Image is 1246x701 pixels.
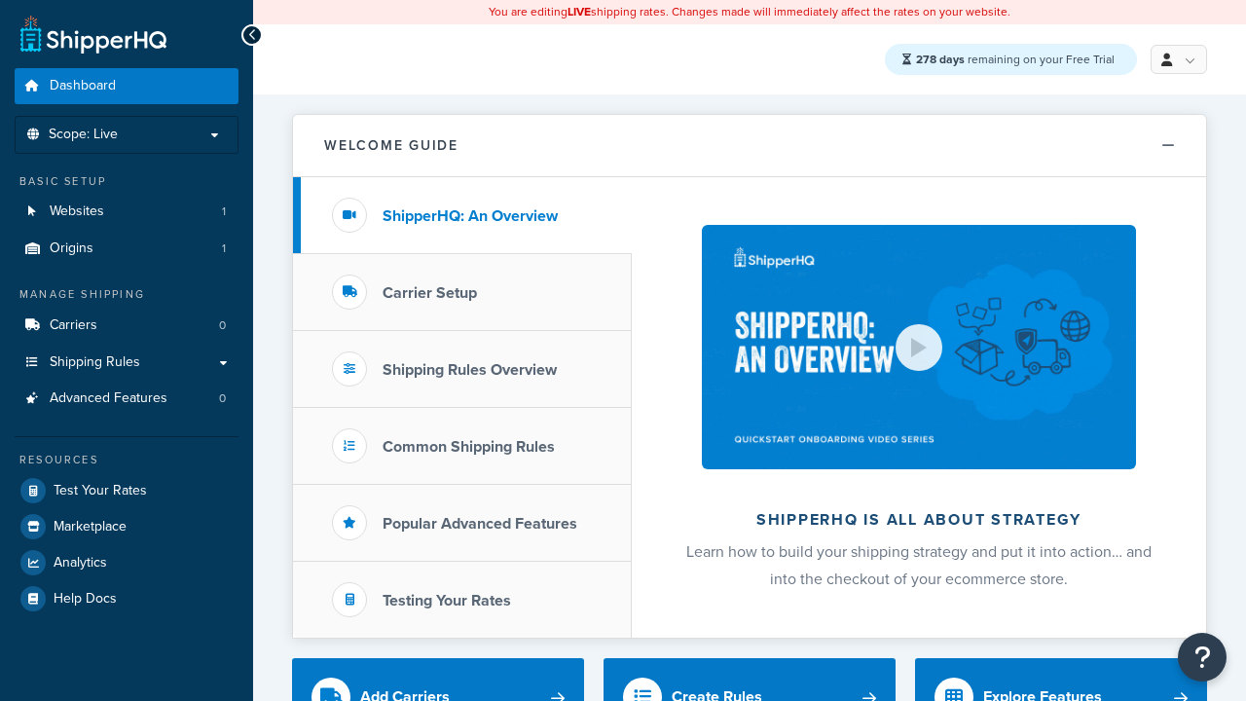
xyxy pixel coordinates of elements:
[293,115,1206,177] button: Welcome Guide
[50,390,167,407] span: Advanced Features
[15,345,238,381] a: Shipping Rules
[916,51,1115,68] span: remaining on your Free Trial
[324,138,458,153] h2: Welcome Guide
[15,308,238,344] li: Carriers
[383,592,511,609] h3: Testing Your Rates
[15,381,238,417] a: Advanced Features0
[15,452,238,468] div: Resources
[15,381,238,417] li: Advanced Features
[15,581,238,616] a: Help Docs
[219,390,226,407] span: 0
[50,317,97,334] span: Carriers
[702,225,1136,469] img: ShipperHQ is all about strategy
[383,207,558,225] h3: ShipperHQ: An Overview
[49,127,118,143] span: Scope: Live
[54,483,147,499] span: Test Your Rates
[50,354,140,371] span: Shipping Rules
[219,317,226,334] span: 0
[686,540,1152,590] span: Learn how to build your shipping strategy and put it into action… and into the checkout of your e...
[54,591,117,608] span: Help Docs
[15,545,238,580] a: Analytics
[50,203,104,220] span: Websites
[568,3,591,20] b: LIVE
[54,519,127,535] span: Marketplace
[15,308,238,344] a: Carriers0
[15,231,238,267] a: Origins1
[15,473,238,508] a: Test Your Rates
[15,231,238,267] li: Origins
[383,284,477,302] h3: Carrier Setup
[15,194,238,230] li: Websites
[383,361,557,379] h3: Shipping Rules Overview
[54,555,107,572] span: Analytics
[683,511,1154,529] h2: ShipperHQ is all about strategy
[222,240,226,257] span: 1
[15,509,238,544] a: Marketplace
[15,286,238,303] div: Manage Shipping
[383,438,555,456] h3: Common Shipping Rules
[383,515,577,533] h3: Popular Advanced Features
[916,51,965,68] strong: 278 days
[15,194,238,230] a: Websites1
[50,240,93,257] span: Origins
[1178,633,1227,682] button: Open Resource Center
[15,68,238,104] a: Dashboard
[222,203,226,220] span: 1
[50,78,116,94] span: Dashboard
[15,173,238,190] div: Basic Setup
